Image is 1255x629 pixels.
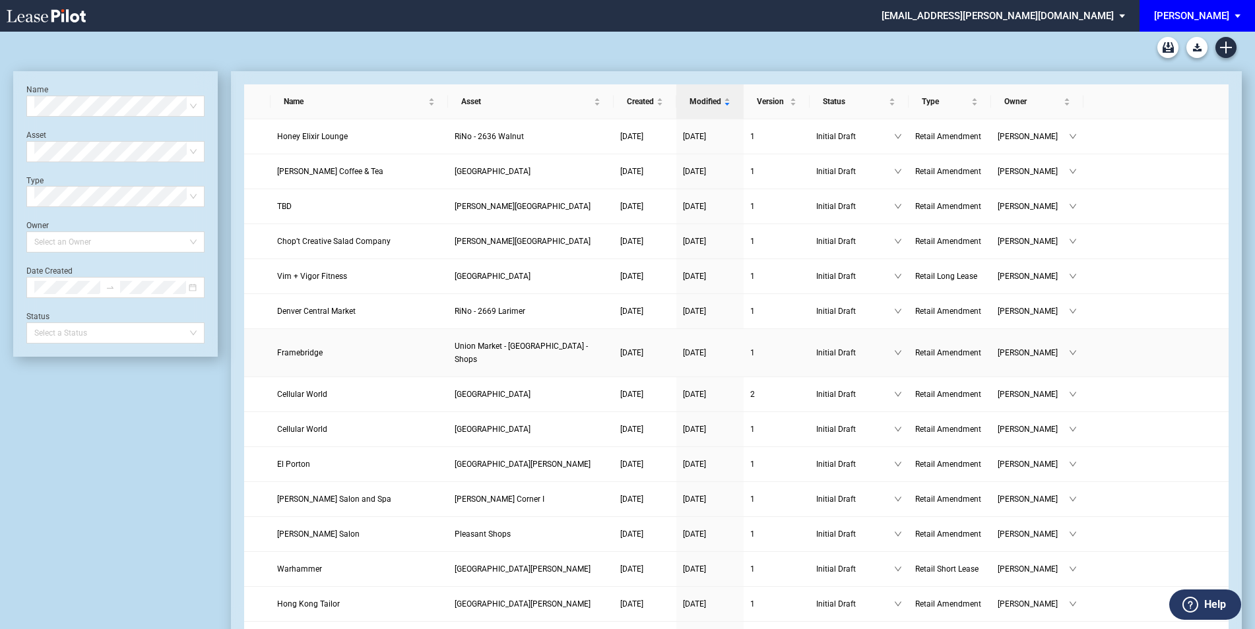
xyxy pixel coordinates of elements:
[455,340,607,366] a: Union Market - [GEOGRAPHIC_DATA] - Shops
[823,95,886,108] span: Status
[620,599,643,609] span: [DATE]
[1069,390,1077,398] span: down
[683,237,706,246] span: [DATE]
[620,423,670,436] a: [DATE]
[915,130,984,143] a: Retail Amendment
[455,597,607,611] a: [GEOGRAPHIC_DATA][PERSON_NAME]
[683,458,737,471] a: [DATE]
[620,272,643,281] span: [DATE]
[448,84,614,119] th: Asset
[894,600,902,608] span: down
[750,202,755,211] span: 1
[620,529,643,539] span: [DATE]
[683,132,706,141] span: [DATE]
[620,425,643,434] span: [DATE]
[1004,95,1061,108] span: Owner
[750,346,803,359] a: 1
[683,425,706,434] span: [DATE]
[915,564,979,574] span: Retail Short Lease
[816,493,894,506] span: Initial Draft
[894,349,902,357] span: down
[277,200,441,213] a: TBD
[1204,596,1226,613] label: Help
[1069,460,1077,468] span: down
[277,597,441,611] a: Hong Kong Tailor
[915,272,977,281] span: Retail Long Lease
[915,425,981,434] span: Retail Amendment
[915,348,981,357] span: Retail Amendment
[683,423,737,436] a: [DATE]
[915,562,984,576] a: Retail Short Lease
[277,460,310,469] span: El Porton
[894,307,902,315] span: down
[750,460,755,469] span: 1
[455,165,607,178] a: [GEOGRAPHIC_DATA]
[894,425,902,433] span: down
[277,235,441,248] a: Chop’t Creative Salad Company
[683,460,706,469] span: [DATE]
[1069,272,1077,280] span: down
[750,272,755,281] span: 1
[683,272,706,281] span: [DATE]
[627,95,654,108] span: Created
[683,493,737,506] a: [DATE]
[106,283,115,292] span: to
[277,562,441,576] a: Warhammer
[816,346,894,359] span: Initial Draft
[750,167,755,176] span: 1
[620,237,643,246] span: [DATE]
[455,202,591,211] span: Trenholm Plaza
[915,270,984,283] a: Retail Long Lease
[750,564,755,574] span: 1
[998,527,1069,541] span: [PERSON_NAME]
[277,493,441,506] a: [PERSON_NAME] Salon and Spa
[277,272,347,281] span: Vim + Vigor Fitness
[1069,600,1077,608] span: down
[620,562,670,576] a: [DATE]
[683,527,737,541] a: [DATE]
[455,599,591,609] span: Casa Linda Plaza
[620,564,643,574] span: [DATE]
[1069,565,1077,573] span: down
[620,348,643,357] span: [DATE]
[915,165,984,178] a: Retail Amendment
[455,460,591,469] span: Casa Linda Plaza
[683,200,737,213] a: [DATE]
[1069,307,1077,315] span: down
[1169,589,1241,620] button: Help
[998,458,1069,471] span: [PERSON_NAME]
[455,132,524,141] span: RiNo - 2636 Walnut
[1186,37,1207,58] button: Download Blank Form
[1069,167,1077,175] span: down
[998,346,1069,359] span: [PERSON_NAME]
[26,131,46,140] label: Asset
[1069,133,1077,140] span: down
[1069,237,1077,245] span: down
[683,130,737,143] a: [DATE]
[915,494,981,504] span: Retail Amendment
[816,270,894,283] span: Initial Draft
[683,388,737,401] a: [DATE]
[690,95,721,108] span: Modified
[1069,202,1077,210] span: down
[455,167,531,176] span: Alamo Plaza Shopping Center
[998,235,1069,248] span: [PERSON_NAME]
[816,458,894,471] span: Initial Draft
[26,221,49,230] label: Owner
[455,342,588,364] span: Union Market - 1270 4th Street - Shops
[455,425,531,434] span: Strawberry Village
[757,95,787,108] span: Version
[750,599,755,609] span: 1
[750,307,755,316] span: 1
[1069,425,1077,433] span: down
[455,305,607,318] a: RiNo - 2669 Larimer
[277,390,327,399] span: Cellular World
[277,132,348,141] span: Honey Elixir Lounge
[620,307,643,316] span: [DATE]
[750,390,755,399] span: 2
[750,597,803,611] a: 1
[744,84,810,119] th: Version
[1069,530,1077,538] span: down
[277,458,441,471] a: El Porton
[816,165,894,178] span: Initial Draft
